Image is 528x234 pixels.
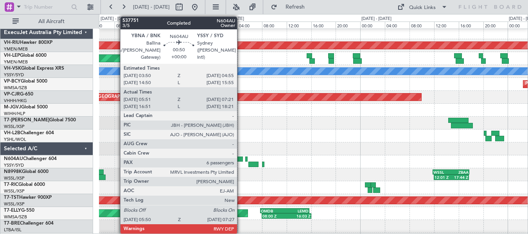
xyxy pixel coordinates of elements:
div: 20:00 [188,22,213,29]
div: 12:01 Z [435,175,451,180]
div: 16:00 [311,22,336,29]
a: YSSY/SYD [4,162,24,168]
a: LTBA/ISL [4,227,22,233]
span: T7-ELLY [4,208,21,213]
div: 08:00 [409,22,434,29]
button: Quick Links [393,1,451,13]
div: [DATE] - [DATE] [361,16,392,22]
span: N604AU [4,157,23,161]
span: T7-TST [4,195,19,200]
a: T7-TSTHawker 900XP [4,195,52,200]
a: YMEN/MEB [4,59,28,65]
span: [DATE] - [DATE] [133,4,170,11]
div: 17:44 Z [451,175,468,180]
div: 16:00 [163,22,188,29]
a: WMSA/SZB [4,214,27,220]
a: T7-ELLYG-550 [4,208,34,213]
div: 12:00 [434,22,459,29]
div: 08:00 [262,22,287,29]
div: 08:00 [115,22,139,29]
div: 16:00 [459,22,483,29]
div: [DATE] - [DATE] [101,16,131,22]
span: T7-BRE [4,221,20,226]
a: VH-RIUHawker 800XP [4,40,52,45]
a: WSSL/XSP [4,124,25,130]
a: YSHL/WOL [4,137,26,142]
a: VP-CJRG-650 [4,92,33,97]
a: VHHH/HKG [4,98,27,104]
div: 00:00 [360,22,385,29]
div: 12:00 [287,22,311,29]
div: 20:00 [483,22,508,29]
a: T7-BREChallenger 604 [4,221,54,226]
div: Planned Maint [GEOGRAPHIC_DATA] ([GEOGRAPHIC_DATA] Intl) [67,91,198,103]
a: T7-RICGlobal 6000 [4,182,45,187]
a: WIHH/HLP [4,111,25,117]
a: WMSA/SZB [4,85,27,91]
span: Refresh [279,4,312,10]
a: WSSL/XSP [4,188,25,194]
a: VH-VSKGlobal Express XRS [4,66,64,71]
span: N8998K [4,169,22,174]
div: LEMD [285,209,309,213]
div: [DATE] - [DATE] [214,16,244,22]
span: T7-RIC [4,182,18,187]
span: All Aircraft [20,19,83,24]
span: M-JGVJ [4,105,21,110]
span: VP-CJR [4,92,20,97]
div: 16:03 Z [286,214,311,218]
div: 08:00 Z [262,214,287,218]
a: WSSL/XSP [4,175,25,181]
div: OMDB [261,209,285,213]
div: 04:00 [90,22,115,29]
span: VP-BCY [4,79,21,84]
a: T7-[PERSON_NAME]Global 7500 [4,118,76,122]
a: M-JGVJGlobal 5000 [4,105,48,110]
a: YSSY/SYD [4,72,24,78]
div: 04:00 [385,22,409,29]
div: 12:00 [139,22,163,29]
div: 20:00 [336,22,360,29]
div: 04:00 [237,22,262,29]
a: WSSL/XSP [4,201,25,207]
a: VH-L2BChallenger 604 [4,131,54,135]
div: ZBAA [451,170,469,175]
input: Trip Number [24,1,69,13]
button: Refresh [267,1,314,13]
span: VH-LEP [4,53,20,58]
a: VP-BCYGlobal 5000 [4,79,47,84]
a: N604AUChallenger 604 [4,157,57,161]
a: YMEN/MEB [4,46,28,52]
button: All Aircraft [9,15,85,28]
a: VH-LEPGlobal 6000 [4,53,47,58]
div: 00:00 [213,22,237,29]
span: T7-[PERSON_NAME] [4,118,49,122]
div: Quick Links [409,4,436,12]
span: VH-VSK [4,66,21,71]
span: VH-RIU [4,40,20,45]
a: N8998KGlobal 6000 [4,169,48,174]
span: VH-L2B [4,131,20,135]
div: WSSL [433,170,451,175]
